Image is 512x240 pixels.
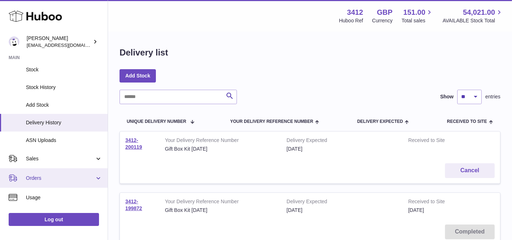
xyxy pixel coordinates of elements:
strong: 3412 [347,8,363,17]
span: Delivery Expected [357,119,403,124]
label: Show [440,93,454,100]
a: 54,021.00 AVAILABLE Stock Total [443,8,503,24]
strong: Delivery Expected [287,198,398,207]
strong: GBP [377,8,392,17]
span: Stock [26,66,102,73]
span: Unique Delivery Number [127,119,186,124]
span: Your Delivery Reference Number [230,119,313,124]
img: info@beeble.buzz [9,36,19,47]
strong: Delivery Expected [287,137,398,146]
span: Received to Site [447,119,487,124]
span: Delivery History [26,119,102,126]
span: 151.00 [403,8,425,17]
a: Add Stock [120,69,156,82]
span: Total sales [401,17,434,24]
div: [DATE] [287,207,398,214]
div: Currency [372,17,393,24]
strong: Your Delivery Reference Number [165,198,276,207]
strong: Received to Site [408,198,466,207]
span: ASN Uploads [26,137,102,144]
span: [DATE] [408,207,424,213]
span: [EMAIL_ADDRESS][DOMAIN_NAME] [27,42,106,48]
div: [PERSON_NAME] [27,35,91,49]
span: Usage [26,194,102,201]
span: AVAILABLE Stock Total [443,17,503,24]
div: [DATE] [287,146,398,152]
a: 151.00 Total sales [401,8,434,24]
span: Sales [26,155,95,162]
a: 3412-200119 [125,137,142,150]
button: Cancel [445,163,495,178]
a: Log out [9,213,99,226]
span: 54,021.00 [463,8,495,17]
span: Stock History [26,84,102,91]
div: Gift Box Kit [DATE] [165,146,276,152]
div: Gift Box Kit [DATE] [165,207,276,214]
strong: Received to Site [408,137,466,146]
a: 3412-199872 [125,199,142,211]
span: entries [485,93,500,100]
span: Orders [26,175,95,182]
strong: Your Delivery Reference Number [165,137,276,146]
span: Add Stock [26,102,102,108]
div: Huboo Ref [339,17,363,24]
h1: Delivery list [120,47,168,58]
